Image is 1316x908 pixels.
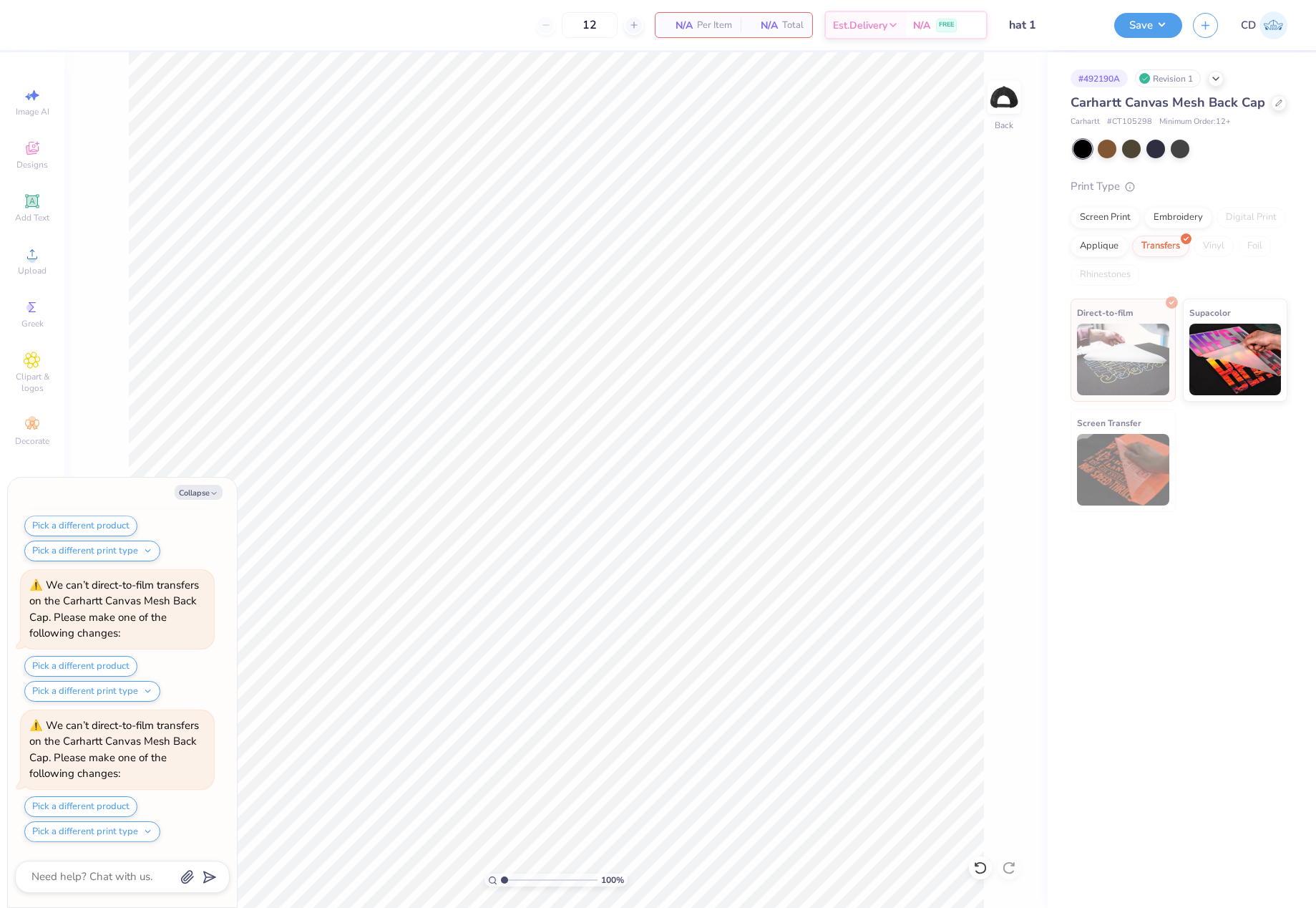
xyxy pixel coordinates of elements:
[990,83,1018,112] img: Back
[1159,116,1231,128] span: Minimum Order: 12 +
[1077,305,1134,320] span: Direct-to-film
[913,18,930,33] span: N/A
[29,578,199,641] div: We can’t direct-to-film transfers on the Carhartt Canvas Mesh Back Cap. Please make one of the fo...
[24,541,160,561] button: Pick a different print type
[782,18,804,33] span: Total
[15,435,49,447] span: Decorate
[1189,324,1282,395] img: Supacolor
[939,20,954,30] span: FREE
[664,18,693,33] span: N/A
[1077,415,1141,430] span: Screen Transfer
[1144,207,1212,228] div: Embroidery
[995,119,1013,132] div: Back
[1077,324,1169,395] img: Direct-to-film
[1217,207,1286,228] div: Digital Print
[24,821,160,842] button: Pick a different print type
[1071,94,1265,111] span: Carhartt Canvas Mesh Back Cap
[1107,116,1152,128] span: # CT105298
[1189,305,1231,320] span: Supacolor
[7,371,57,394] span: Clipart & logos
[18,265,47,276] span: Upload
[1071,264,1140,286] div: Rhinestones
[1114,13,1182,38] button: Save
[24,516,137,536] button: Pick a different product
[1071,116,1100,128] span: Carhartt
[1135,69,1201,87] div: Revision 1
[1238,236,1272,257] div: Foil
[1071,69,1128,87] div: # 492190A
[175,485,223,500] button: Collapse
[24,656,137,677] button: Pick a different product
[29,718,199,781] div: We can’t direct-to-film transfers on the Carhartt Canvas Mesh Back Cap. Please make one of the fo...
[1259,11,1287,39] img: Cedric Diasanta
[1077,434,1169,506] img: Screen Transfer
[562,12,618,38] input: – –
[1241,17,1256,34] span: CD
[21,318,44,329] span: Greek
[1241,11,1287,39] a: CD
[1071,236,1128,257] div: Applique
[15,212,49,223] span: Add Text
[749,18,778,33] span: N/A
[998,11,1103,39] input: Untitled Design
[16,106,49,117] span: Image AI
[16,159,48,170] span: Designs
[1071,178,1287,195] div: Print Type
[697,18,732,33] span: Per Item
[24,796,137,817] button: Pick a different product
[24,681,160,702] button: Pick a different print type
[601,874,624,887] span: 100 %
[1194,236,1234,257] div: Vinyl
[1132,236,1189,257] div: Transfers
[833,18,887,33] span: Est. Delivery
[1071,207,1140,228] div: Screen Print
